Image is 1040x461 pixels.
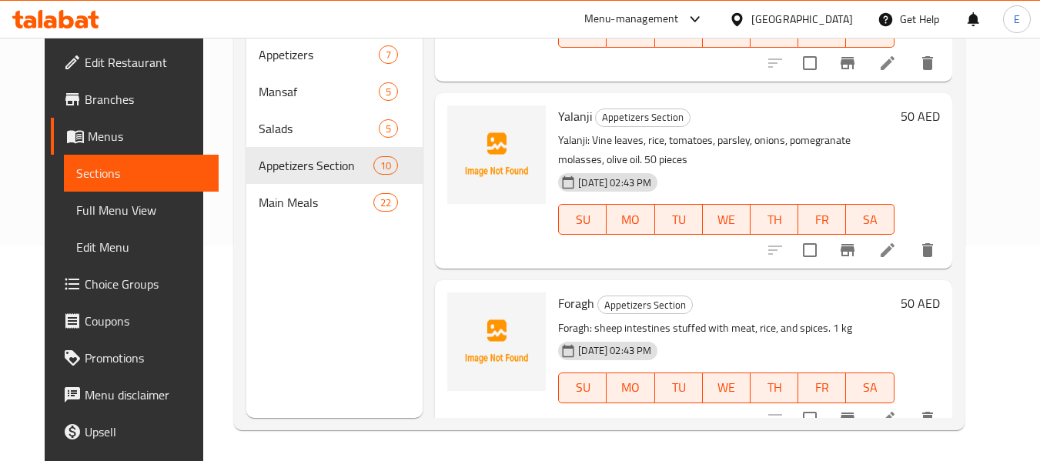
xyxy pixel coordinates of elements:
span: Appetizers Section [259,156,373,175]
span: Menu disclaimer [85,386,206,404]
div: Appetizers7 [246,36,423,73]
span: Mansaf [259,82,379,101]
span: 10 [374,159,397,173]
button: TU [655,204,703,235]
button: delete [909,400,946,437]
a: Edit Restaurant [51,44,219,81]
button: WE [703,372,751,403]
a: Edit menu item [878,409,897,428]
span: SU [565,21,600,43]
span: MO [613,209,648,231]
button: SA [846,372,894,403]
span: TH [757,209,792,231]
button: delete [909,232,946,269]
div: Appetizers Section [595,109,691,127]
a: Upsell [51,413,219,450]
span: 22 [374,195,397,210]
span: Upsell [85,423,206,441]
button: Branch-specific-item [829,400,866,437]
span: 7 [380,48,397,62]
button: FR [798,204,846,235]
a: Edit menu item [878,241,897,259]
span: Yalanji [558,105,592,128]
h6: 50 AED [901,292,940,314]
span: Salads [259,119,379,138]
span: WE [709,21,744,43]
a: Branches [51,81,219,118]
p: Foragh: sheep intestines stuffed with meat, rice, and spices. 1 kg [558,319,894,338]
div: Appetizers Section [597,296,693,314]
span: Appetizers [259,45,379,64]
a: Sections [64,155,219,192]
button: SU [558,204,607,235]
span: TH [757,21,792,43]
button: TU [655,372,703,403]
span: MO [613,376,648,399]
span: SA [852,21,888,43]
span: WE [709,376,744,399]
button: SU [558,372,607,403]
nav: Menu sections [246,30,423,227]
a: Edit Menu [64,229,219,266]
span: WE [709,209,744,231]
span: Appetizers Section [598,296,692,314]
div: items [379,82,398,101]
button: FR [798,372,846,403]
span: Sections [76,164,206,182]
a: Choice Groups [51,266,219,302]
span: Foragh [558,292,594,315]
button: TH [751,372,798,403]
span: [DATE] 02:43 PM [572,343,657,358]
div: [GEOGRAPHIC_DATA] [751,11,853,28]
span: [DATE] 02:43 PM [572,175,657,190]
button: Branch-specific-item [829,232,866,269]
span: SU [565,376,600,399]
a: Menus [51,118,219,155]
span: Select to update [794,403,826,435]
span: SU [565,209,600,231]
span: Branches [85,90,206,109]
button: Branch-specific-item [829,45,866,82]
span: Choice Groups [85,275,206,293]
img: Yalanji [447,105,546,204]
button: MO [607,204,654,235]
span: Full Menu View [76,201,206,219]
span: FR [804,21,840,43]
div: Salads5 [246,110,423,147]
span: 5 [380,122,397,136]
span: FR [804,376,840,399]
span: MO [613,21,648,43]
span: Main Meals [259,193,373,212]
div: items [373,156,398,175]
span: FR [804,209,840,231]
span: E [1014,11,1020,28]
span: Promotions [85,349,206,367]
div: Main Meals22 [246,184,423,221]
span: Select to update [794,47,826,79]
a: Full Menu View [64,192,219,229]
div: items [373,193,398,212]
span: Edit Restaurant [85,53,206,72]
div: Mansaf5 [246,73,423,110]
span: Menus [88,127,206,145]
a: Coupons [51,302,219,339]
span: Appetizers Section [596,109,690,126]
button: MO [607,372,654,403]
img: Foragh [447,292,546,391]
div: items [379,119,398,138]
button: delete [909,45,946,82]
a: Menu disclaimer [51,376,219,413]
span: TH [757,376,792,399]
span: SA [852,376,888,399]
div: Appetizers Section10 [246,147,423,184]
button: TH [751,204,798,235]
div: items [379,45,398,64]
h6: 50 AED [901,105,940,127]
div: Menu-management [584,10,679,28]
span: 5 [380,85,397,99]
span: TU [661,209,697,231]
